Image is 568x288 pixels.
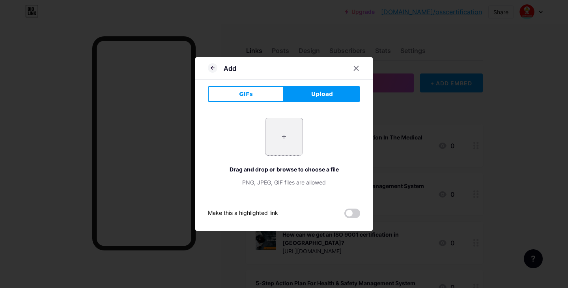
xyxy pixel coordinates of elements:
[208,86,284,102] button: GIFs
[208,178,360,186] div: PNG, JPEG, GIF files are allowed
[208,209,278,218] div: Make this a highlighted link
[284,86,360,102] button: Upload
[224,64,236,73] div: Add
[208,165,360,173] div: Drag and drop or browse to choose a file
[239,90,253,98] span: GIFs
[311,90,333,98] span: Upload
